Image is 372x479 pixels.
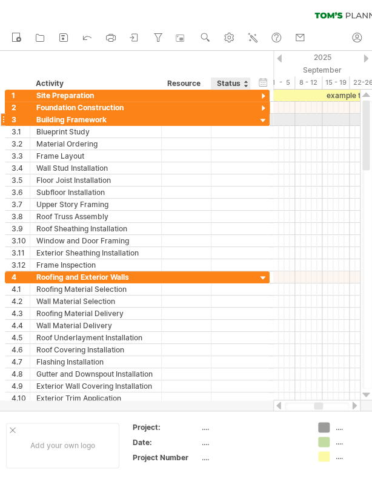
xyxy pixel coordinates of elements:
div: 3 [12,114,30,125]
div: Roof Sheathing Installation [36,223,155,234]
div: Building Framework [36,114,155,125]
div: Date: [133,437,199,448]
div: 3.6 [12,187,30,198]
div: Site Preparation [36,90,155,101]
div: 3.12 [12,259,30,271]
div: 3.3 [12,150,30,162]
div: Add your own logo [6,423,119,468]
div: Window and Door Framing [36,235,155,246]
div: Roofing Material Selection [36,283,155,295]
div: 15 - 19 [322,76,350,89]
div: Flashing Installation [36,356,155,368]
div: Activity [36,78,154,90]
div: Frame Layout [36,150,155,162]
div: 4.8 [12,368,30,380]
div: 3.10 [12,235,30,246]
div: Roof Underlayment Installation [36,332,155,343]
div: 4.3 [12,308,30,319]
div: 3.4 [12,162,30,174]
div: Status [217,78,244,90]
div: 4.4 [12,320,30,331]
div: Wall Stud Installation [36,162,155,174]
div: Exterior Sheathing Installation [36,247,155,259]
div: 2 [12,102,30,113]
div: .... [202,422,304,432]
div: Roofing Material Delivery [36,308,155,319]
div: Foundation Construction [36,102,155,113]
div: .... [202,437,304,448]
div: 3.11 [12,247,30,259]
div: Gutter and Downspout Installation [36,368,155,380]
div: 4.9 [12,380,30,392]
div: Material Ordering [36,138,155,150]
div: 3.7 [12,199,30,210]
div: Wall Material Delivery [36,320,155,331]
div: 4.10 [12,392,30,404]
div: .... [202,452,304,463]
div: 3.9 [12,223,30,234]
div: Blueprint Study [36,126,155,137]
div: Roof Truss Assembly [36,211,155,222]
div: 4.7 [12,356,30,368]
div: 4.1 [12,283,30,295]
div: Roofing and Exterior Walls [36,271,155,283]
div: Roof Covering Installation [36,344,155,355]
div: Project Number [133,452,199,463]
div: Resource [167,78,204,90]
div: 3.5 [12,174,30,186]
div: 8 - 12 [295,76,322,89]
div: Subfloor Installation [36,187,155,198]
div: Exterior Trim Application [36,392,155,404]
div: 3.8 [12,211,30,222]
div: 4 [12,271,30,283]
div: 3.2 [12,138,30,150]
div: Floor Joist Installation [36,174,155,186]
div: 4.6 [12,344,30,355]
div: Wall Material Selection [36,296,155,307]
div: Frame Inspection [36,259,155,271]
div: Project: [133,422,199,432]
div: Exterior Wall Covering Installation [36,380,155,392]
div: 1 [12,90,30,101]
div: 3.1 [12,126,30,137]
div: 1 - 5 [268,76,295,89]
div: 4.2 [12,296,30,307]
div: 4.5 [12,332,30,343]
div: Upper Story Framing [36,199,155,210]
